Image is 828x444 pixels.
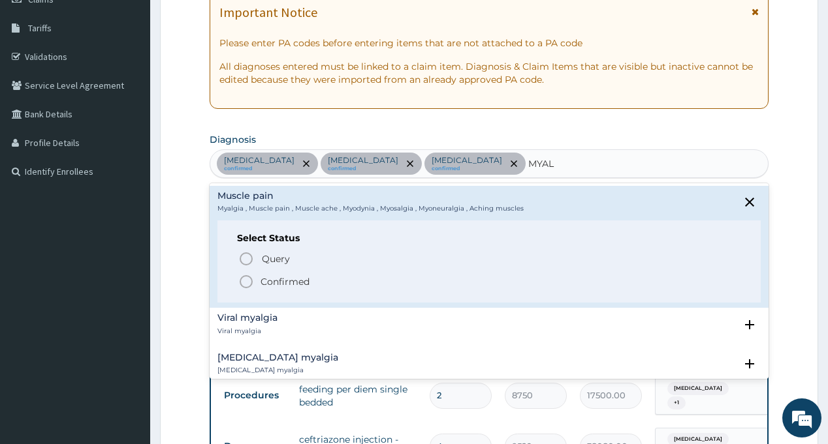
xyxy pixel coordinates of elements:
[262,252,290,265] span: Query
[508,158,520,170] span: remove selection option
[224,166,295,172] small: confirmed
[667,382,729,395] span: [MEDICAL_DATA]
[224,155,295,166] p: [MEDICAL_DATA]
[217,313,278,323] h4: Viral myalgia
[300,158,312,170] span: remove selection option
[214,7,246,38] div: Minimize live chat window
[432,155,502,166] p: [MEDICAL_DATA]
[237,233,740,243] h6: Select Status
[261,275,310,288] p: Confirmed
[219,37,758,50] p: Please enter PA codes before entering items that are not attached to a PA code
[28,22,52,34] span: Tariffs
[76,137,180,269] span: We're online!
[24,65,53,98] img: d_794563401_company_1708531726252_794563401
[328,155,398,166] p: [MEDICAL_DATA]
[217,366,338,375] p: [MEDICAL_DATA] myalgia
[742,194,757,210] i: close select status
[210,133,256,146] label: Diagnosis
[742,317,757,333] i: open select status
[293,376,423,415] td: feeding per diem single bedded
[238,251,254,267] i: status option query
[7,301,249,347] textarea: Type your message and hit 'Enter'
[667,396,686,409] span: + 1
[219,60,758,86] p: All diagnoses entered must be linked to a claim item. Diagnosis & Claim Items that are visible bu...
[68,73,219,90] div: Chat with us now
[238,274,254,289] i: status option filled
[217,204,524,213] p: Myalgia , Muscle pain , Muscle ache , Myodynia , Myosalgia , Myoneuralgia , Aching muscles
[217,383,293,407] td: Procedures
[217,353,338,363] h4: [MEDICAL_DATA] myalgia
[432,166,502,172] small: confirmed
[219,5,317,20] h1: Important Notice
[217,327,278,336] p: Viral myalgia
[328,166,398,172] small: confirmed
[217,191,524,201] h4: Muscle pain
[742,356,757,372] i: open select status
[404,158,416,170] span: remove selection option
